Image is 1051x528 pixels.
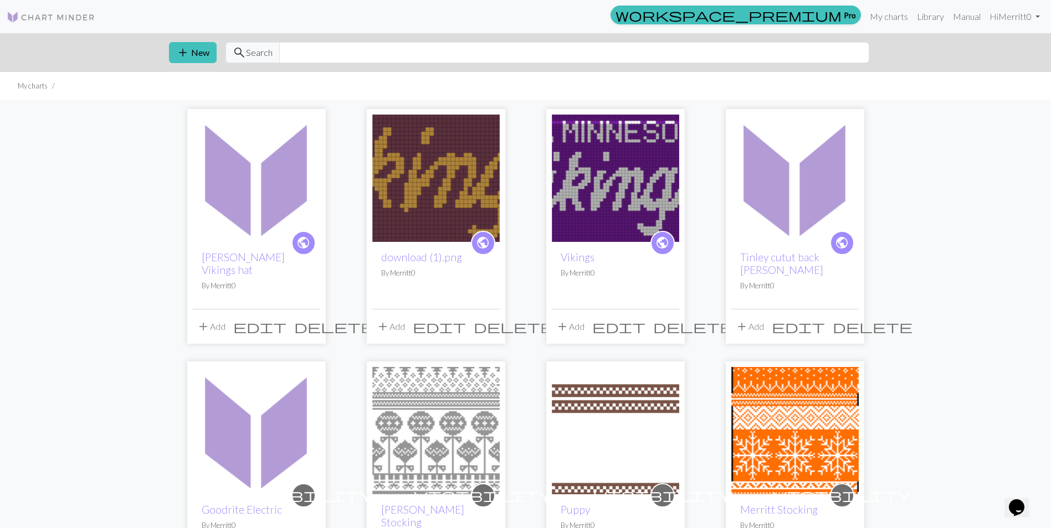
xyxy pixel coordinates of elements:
i: Edit [413,320,466,333]
span: public [476,234,490,251]
span: delete [653,319,733,334]
span: edit [772,319,825,334]
i: public [835,232,849,254]
img: Merritt Stocking [731,367,859,494]
a: Merritt Stocking [740,503,818,516]
span: search [233,45,246,60]
button: Edit [409,316,470,337]
button: Add [552,316,588,337]
button: Add [731,316,768,337]
span: public [655,234,669,251]
span: delete [294,319,374,334]
a: Merritt Stocking [731,424,859,434]
button: New [169,42,217,63]
a: Vikings [561,251,594,263]
p: By Merritt0 [740,281,850,291]
span: visibility [234,486,373,504]
a: download (1).png [381,251,462,263]
i: public [655,232,669,254]
span: add [735,319,748,334]
button: Edit [768,316,829,337]
span: edit [413,319,466,334]
p: By Merritt0 [202,281,311,291]
button: Delete [290,316,378,337]
button: Edit [588,316,649,337]
a: Carter Vikings hat [193,172,320,182]
i: Edit [772,320,825,333]
i: private [234,484,373,506]
button: Add [372,316,409,337]
i: Edit [592,320,645,333]
a: public [291,231,316,255]
a: Library [912,6,949,28]
span: workspace_premium [616,7,842,23]
span: visibility [773,486,911,504]
button: Delete [649,316,737,337]
span: add [556,319,569,334]
img: Logo [7,11,95,24]
span: delete [833,319,912,334]
button: Edit [229,316,290,337]
a: Puppy [561,503,590,516]
a: Pro [611,6,861,24]
img: Vikings [552,115,679,242]
a: Carter Stocking [372,424,500,434]
i: private [773,484,911,506]
span: add [176,45,189,60]
span: Search [246,46,273,59]
span: visibility [593,486,732,504]
img: Puppy [552,367,679,494]
li: My charts [18,81,48,91]
a: HiMerritt0 [985,6,1044,28]
img: download (1).png [372,115,500,242]
a: [PERSON_NAME] Vikings hat [202,251,285,276]
i: public [296,232,310,254]
i: Edit [233,320,286,333]
img: Goodrite Electric [193,367,320,494]
a: download (1).png [372,172,500,182]
i: private [414,484,552,506]
i: private [593,484,732,506]
button: Delete [829,316,916,337]
a: public [471,231,495,255]
img: Carter Stocking [372,367,500,494]
a: public [650,231,675,255]
span: edit [233,319,286,334]
button: Delete [470,316,557,337]
a: Tinley cutut back [PERSON_NAME] [740,251,823,276]
a: Manual [949,6,985,28]
a: Tinley cutut back tanko [731,172,859,182]
a: My charts [865,6,912,28]
span: visibility [414,486,552,504]
iframe: chat widget [1004,484,1040,517]
a: Goodrite Electric [202,503,282,516]
a: public [830,231,854,255]
img: Carter Vikings hat [193,115,320,242]
span: public [296,234,310,251]
img: Tinley cutut back tanko [731,115,859,242]
span: edit [592,319,645,334]
span: delete [474,319,553,334]
a: Puppy [552,424,679,434]
span: add [376,319,389,334]
p: By Merritt0 [561,268,670,278]
p: By Merritt0 [381,268,491,278]
span: add [197,319,210,334]
a: Vikings [552,172,679,182]
i: public [476,232,490,254]
button: Add [193,316,229,337]
a: Goodrite Electric [193,424,320,434]
span: public [835,234,849,251]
